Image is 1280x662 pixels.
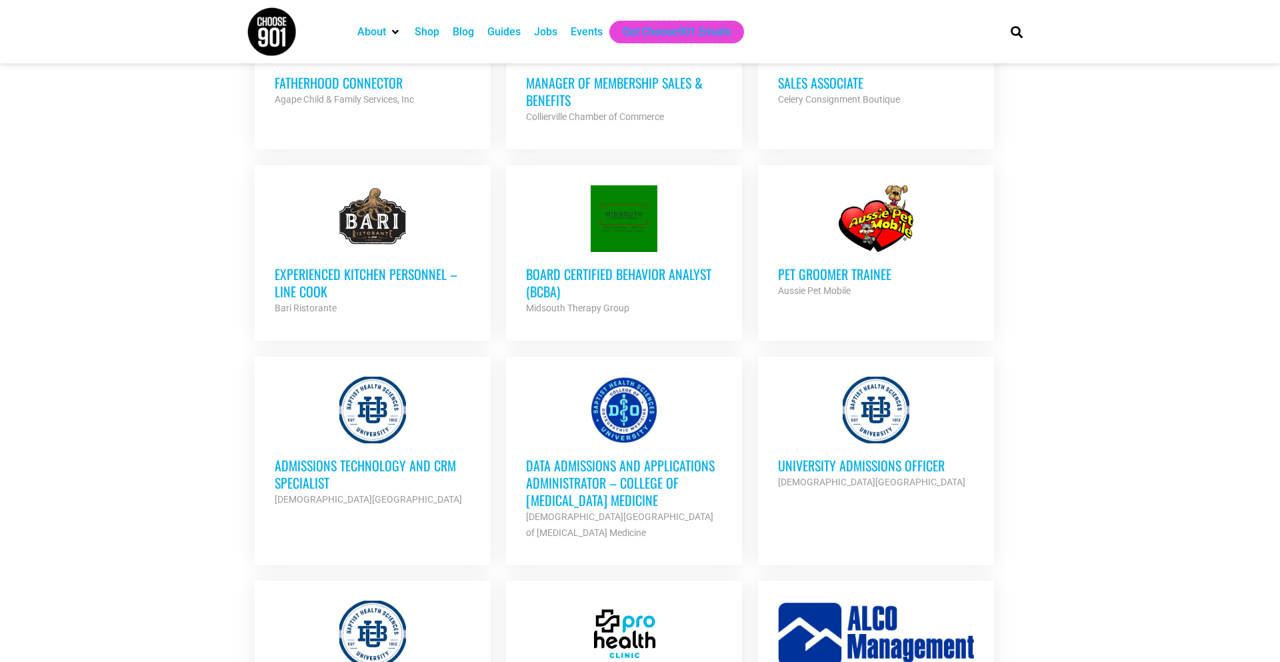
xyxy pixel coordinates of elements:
h3: Board Certified Behavior Analyst (BCBA) [526,265,722,300]
strong: [DEMOGRAPHIC_DATA][GEOGRAPHIC_DATA] [275,494,462,505]
h3: Pet Groomer Trainee [778,265,974,283]
strong: [DEMOGRAPHIC_DATA][GEOGRAPHIC_DATA] of [MEDICAL_DATA] Medicine [526,511,713,538]
a: Board Certified Behavior Analyst (BCBA) Midsouth Therapy Group [506,165,742,336]
div: About [351,21,408,43]
a: Jobs [534,24,557,40]
a: Blog [453,24,474,40]
strong: Celery Consignment Boutique [778,94,900,105]
a: Shop [415,24,439,40]
h3: Admissions Technology and CRM Specialist [275,457,471,491]
strong: Collierville Chamber of Commerce [526,111,664,122]
nav: Main nav [351,21,988,43]
a: Pet Groomer Trainee Aussie Pet Mobile [758,165,994,319]
h3: Fatherhood Connector [275,74,471,91]
a: Admissions Technology and CRM Specialist [DEMOGRAPHIC_DATA][GEOGRAPHIC_DATA] [255,357,491,527]
div: Search [1006,21,1028,43]
strong: Bari Ristorante [275,303,337,313]
a: University Admissions Officer [DEMOGRAPHIC_DATA][GEOGRAPHIC_DATA] [758,357,994,510]
a: Events [571,24,603,40]
a: Guides [487,24,521,40]
a: About [357,24,386,40]
strong: [DEMOGRAPHIC_DATA][GEOGRAPHIC_DATA] [778,477,965,487]
h3: Sales Associate [778,74,974,91]
h3: Data Admissions and Applications Administrator – College of [MEDICAL_DATA] Medicine [526,457,722,509]
strong: Midsouth Therapy Group [526,303,629,313]
h3: University Admissions Officer [778,457,974,474]
a: Data Admissions and Applications Administrator – College of [MEDICAL_DATA] Medicine [DEMOGRAPHIC_... [506,357,742,561]
h3: Manager of Membership Sales & Benefits [526,74,722,109]
a: Get Choose901 Emails [623,24,731,40]
h3: Experienced Kitchen Personnel – Line Cook [275,265,471,300]
strong: Agape Child & Family Services, Inc [275,94,414,105]
strong: Aussie Pet Mobile [778,285,851,296]
a: Experienced Kitchen Personnel – Line Cook Bari Ristorante [255,165,491,336]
